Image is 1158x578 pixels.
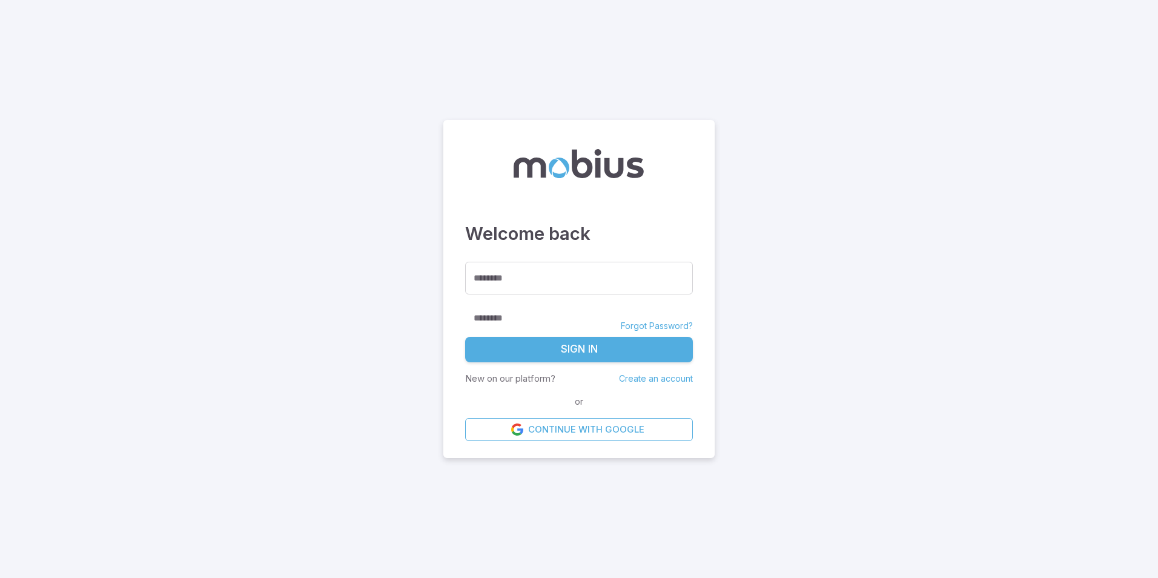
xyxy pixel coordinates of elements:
p: New on our platform? [465,372,555,385]
a: Forgot Password? [621,320,693,332]
a: Continue with Google [465,418,693,441]
h3: Welcome back [465,221,693,247]
button: Sign In [465,337,693,362]
a: Create an account [619,373,693,384]
span: or [572,395,586,408]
